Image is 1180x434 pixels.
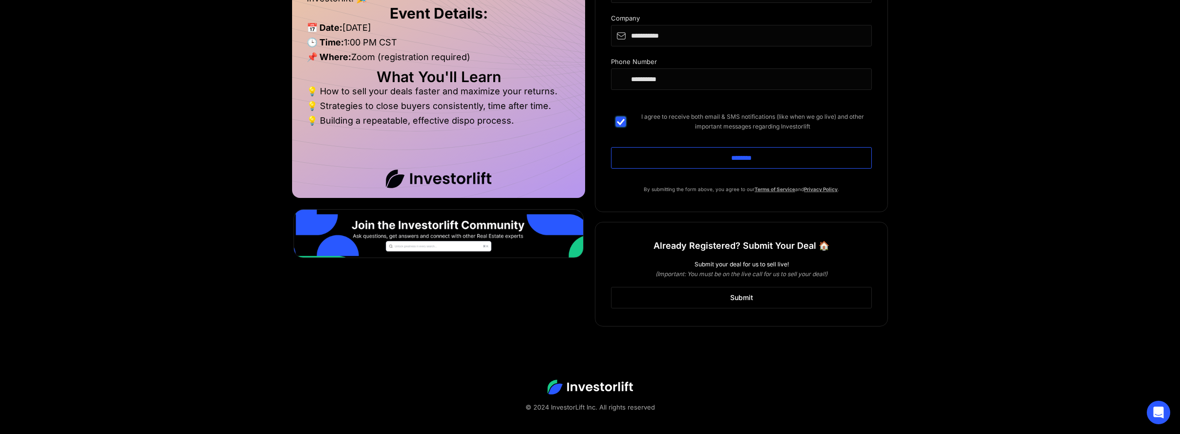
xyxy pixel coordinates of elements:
div: Company [611,15,872,25]
div: Phone Number [611,58,872,68]
a: Privacy Policy [804,186,838,192]
p: By submitting the form above, you agree to our and . [611,184,872,194]
strong: 🕒 Time: [307,37,344,47]
li: [DATE] [307,23,570,38]
em: (Important: You must be on the live call for us to sell your deal!) [655,270,827,278]
a: Submit [611,287,872,308]
div: Open Intercom Messenger [1147,401,1170,424]
span: I agree to receive both email & SMS notifications (like when we go live) and other important mess... [633,112,872,131]
strong: 📅 Date: [307,22,342,33]
li: 💡 Building a repeatable, effective dispo process. [307,116,570,126]
div: © 2024 InvestorLift Inc. All rights reserved [39,402,1141,412]
a: Terms of Service [755,186,795,192]
li: 1:00 PM CST [307,38,570,52]
li: 💡 Strategies to close buyers consistently, time after time. [307,101,570,116]
strong: 📌 Where: [307,52,351,62]
li: 💡 How to sell your deals faster and maximize your returns. [307,87,570,101]
li: Zoom (registration required) [307,52,570,67]
strong: Event Details: [390,4,488,22]
div: Submit your deal for us to sell live! [611,260,872,269]
h2: What You'll Learn [307,72,570,82]
h1: Already Registered? Submit Your Deal 🏠 [653,237,829,255]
